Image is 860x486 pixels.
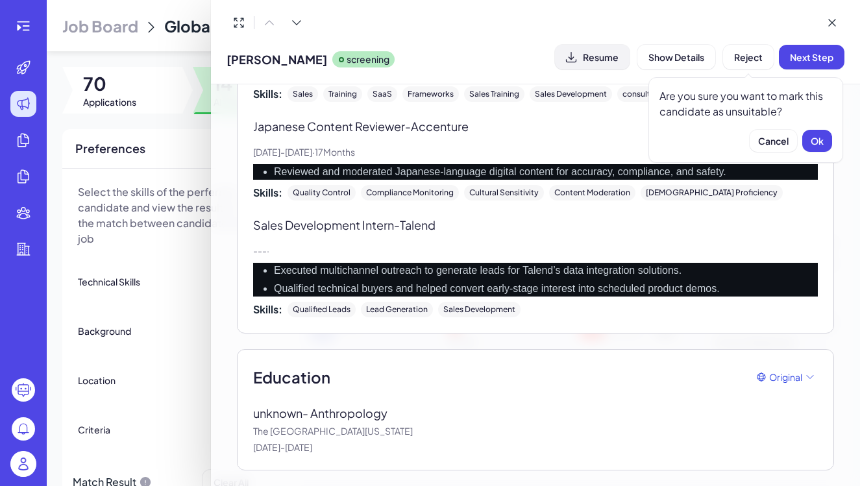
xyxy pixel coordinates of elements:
[361,302,433,317] div: Lead Generation
[367,86,397,102] div: SaaS
[659,88,832,119] div: Are you sure you want to mark this candidate as unsuitable?
[253,365,330,389] span: Education
[274,263,818,278] li: Executed multichannel outreach to generate leads for Talend’s data integration solutions.
[253,216,818,234] p: Sales Development Intern - Talend
[288,86,318,102] div: Sales
[648,51,704,63] span: Show Details
[637,45,715,69] button: Show Details
[361,185,459,200] div: Compliance Monitoring
[464,86,524,102] div: Sales Training
[641,185,783,200] div: [DEMOGRAPHIC_DATA] Proficiency
[438,302,521,317] div: Sales Development
[811,135,824,147] span: Ok
[227,51,327,68] span: [PERSON_NAME]
[583,51,619,63] span: Resume
[253,185,282,200] span: Skills:
[790,51,833,63] span: Next Step
[253,302,282,317] span: Skills:
[723,45,774,69] button: Reject
[549,185,635,200] div: Content Moderation
[758,135,789,147] span: Cancel
[464,185,544,200] div: Cultural Sensitivity
[253,424,818,438] p: The [GEOGRAPHIC_DATA][US_STATE]
[274,164,818,180] li: Reviewed and moderated Japanese-language digital content for accuracy, compliance, and safety.
[802,130,832,152] button: Ok
[323,86,362,102] div: Training
[253,86,282,102] span: Skills:
[253,117,818,135] p: Japanese Content Reviewer - Accenture
[617,86,699,102] div: consultative selling
[253,244,818,258] p: - - - ·
[530,86,612,102] div: Sales Development
[750,130,797,152] button: Cancel
[253,404,407,422] p: unknown - Anthropology
[347,53,389,66] p: screening
[555,45,630,69] button: Resume
[769,371,802,384] span: Original
[253,441,818,454] p: [DATE] - [DATE]
[253,145,818,159] p: [DATE] - [DATE] · 17 Months
[274,281,818,297] li: Qualified technical buyers and helped convert early-stage interest into scheduled product demos.
[288,185,356,200] div: Quality Control
[402,86,459,102] div: Frameworks
[288,302,356,317] div: Qualified Leads
[734,51,763,63] span: Reject
[779,45,844,69] button: Next Step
